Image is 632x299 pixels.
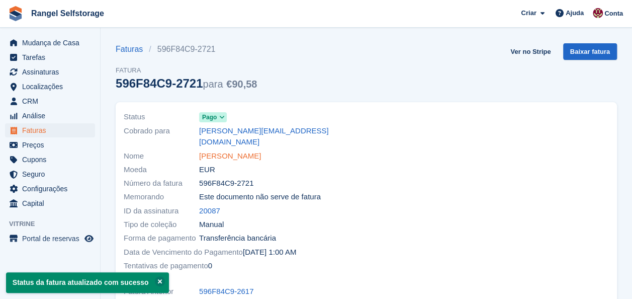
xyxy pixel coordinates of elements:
a: menu [5,196,95,210]
span: 0 [208,260,212,272]
span: Cupons [22,153,82,167]
span: Número da fatura [124,178,199,189]
span: Configurações [22,182,82,196]
span: Portal de reservas [22,232,82,246]
p: Status da fatura atualizado com sucesso [6,272,169,293]
a: [PERSON_NAME][EMAIL_ADDRESS][DOMAIN_NAME] [199,125,360,148]
a: [PERSON_NAME] [199,151,261,162]
div: 596F84C9-2721 [116,77,257,90]
a: Pago [199,111,227,123]
a: Ver no Stripe [506,43,555,60]
span: Capital [22,196,82,210]
time: 2025-08-11 00:00:00 UTC [243,247,296,258]
a: menu [5,123,95,137]
span: para [203,79,223,90]
span: CRM [22,94,82,108]
span: ID da assinatura [124,205,199,217]
span: Ajuda [566,8,584,18]
span: EUR [199,164,215,176]
span: Vitrine [9,219,100,229]
span: Data de Vencimento do Pagamento [124,247,243,258]
span: Nome [124,151,199,162]
span: Localizações [22,80,82,94]
span: Tarefas [22,50,82,64]
a: menu [5,36,95,50]
span: Moeda [124,164,199,176]
span: Memorando [124,191,199,203]
span: Transferência bancária [199,233,276,244]
a: Faturas [116,43,149,55]
img: stora-icon-8386f47178a22dfd0bd8f6a31ec36ba5ce8667c1dd55bd0f319d3a0aa187defe.svg [8,6,23,21]
a: menu [5,50,95,64]
span: Tipo de coleção [124,219,199,231]
span: Criar [521,8,536,18]
a: Baixar fatura [563,43,617,60]
span: Fatura [116,65,257,76]
a: Loja de pré-visualização [83,233,95,245]
a: 596F84C9-2617 [199,286,253,297]
span: Conta [604,9,623,19]
span: Assinaturas [22,65,82,79]
span: Preços [22,138,82,152]
nav: breadcrumbs [116,43,257,55]
a: Rangel Selfstorage [27,5,108,22]
a: menu [5,182,95,196]
span: Tentativas de pagamento [124,260,208,272]
span: Cobrado para [124,125,199,148]
span: Análise [22,109,82,123]
span: Seguro [22,167,82,181]
span: Manual [199,219,224,231]
a: menu [5,65,95,79]
a: menu [5,138,95,152]
span: Forma de pagamento [124,233,199,244]
a: menu [5,94,95,108]
a: menu [5,109,95,123]
span: Faturas [22,123,82,137]
a: 20087 [199,205,220,217]
span: Mudança de Casa [22,36,82,50]
a: menu [5,153,95,167]
a: menu [5,167,95,181]
a: menu [5,232,95,246]
span: Pago [202,113,217,122]
span: €90,58 [226,79,257,90]
img: Diana Moreira [593,8,603,18]
span: Este documento não serve de fatura [199,191,321,203]
span: 596F84C9-2721 [199,178,253,189]
span: Status [124,111,199,123]
a: menu [5,80,95,94]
